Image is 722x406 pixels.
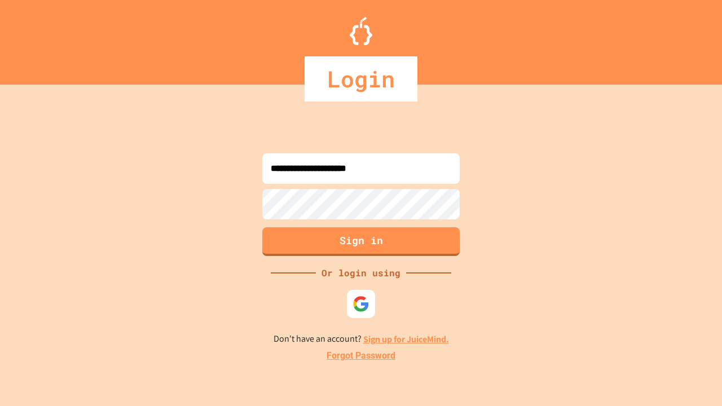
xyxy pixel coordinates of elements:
a: Sign up for JuiceMind. [363,333,449,345]
img: google-icon.svg [353,295,369,312]
p: Don't have an account? [274,332,449,346]
a: Forgot Password [327,349,395,363]
div: Login [305,56,417,101]
img: Logo.svg [350,17,372,45]
button: Sign in [262,227,460,256]
div: Or login using [316,266,406,280]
